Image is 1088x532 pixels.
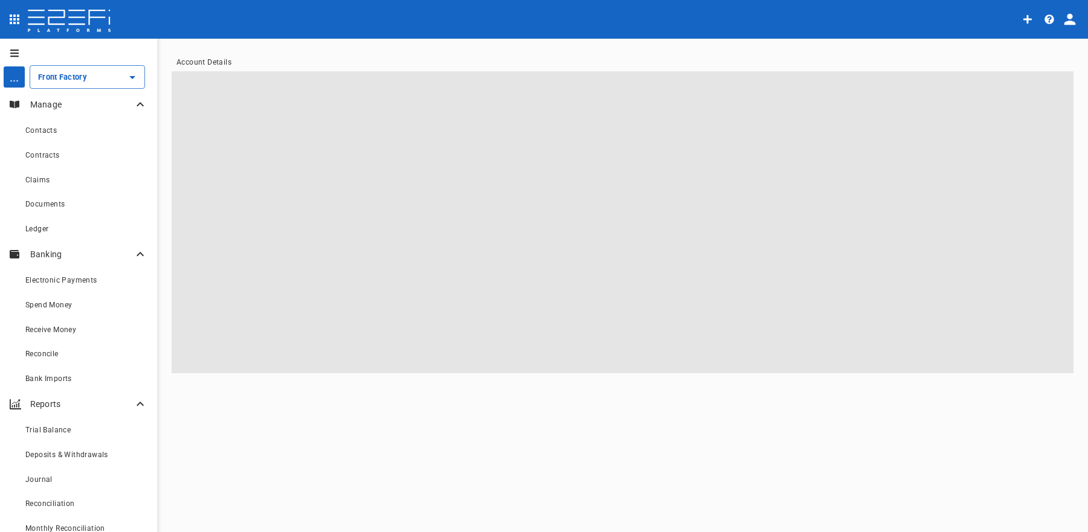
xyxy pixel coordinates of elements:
[3,66,25,88] div: ...
[25,450,108,459] span: Deposits & Withdrawals
[25,301,72,309] span: Spend Money
[25,126,57,135] span: Contacts
[25,176,50,184] span: Claims
[25,426,71,434] span: Trial Balance
[25,475,53,484] span: Journal
[25,350,59,358] span: Reconcile
[25,225,48,233] span: Ledger
[25,499,75,508] span: Reconciliation
[30,98,133,111] p: Manage
[35,71,106,83] input: Front Factory
[124,69,141,86] button: Open
[25,200,65,208] span: Documents
[25,374,72,383] span: Bank Imports
[25,151,60,159] span: Contracts
[30,398,133,410] p: Reports
[25,325,76,334] span: Receive Money
[176,58,1069,66] nav: breadcrumb
[176,58,232,66] a: Account Details
[25,276,97,284] span: Electronic Payments
[30,248,133,260] p: Banking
